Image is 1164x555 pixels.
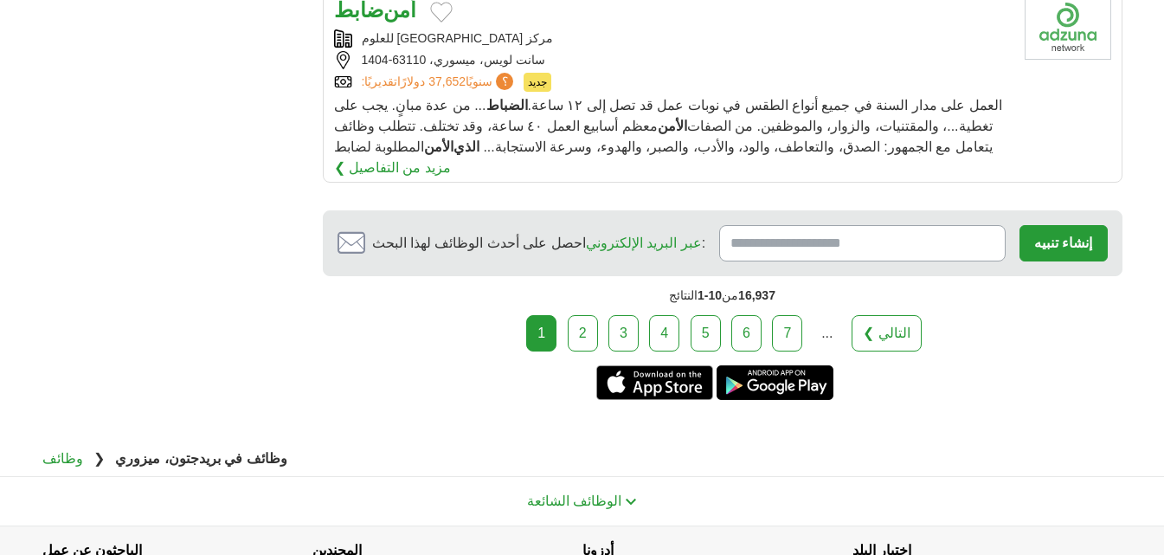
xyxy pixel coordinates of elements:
font: وظائف في بريدجتون، ميزوري [115,451,286,466]
font: يتعامل مع الجمهور: الصدق، والتعاطف، والود، والأدب، والصبر، والهدوء، وسرعة الاستجابة... [483,139,992,154]
font: 1 [537,326,545,340]
font: 2 [579,326,587,340]
a: وظائف [42,451,83,466]
font: ... [821,326,833,340]
button: إنشاء تنبيه [1019,225,1107,261]
font: الوظائف الشائعة [527,494,621,508]
font: ؟ [502,74,508,88]
font: 3 [620,326,627,340]
button: أضف إلى الوظائف المفضلة [430,2,453,23]
font: ... من عدة مبانٍ. يجب على [334,98,486,113]
font: 1-10 [698,288,722,302]
font: الضباط [486,98,528,113]
font: الأمن [658,119,687,133]
font: سانت لويس، ميسوري، 63110-1404 [362,53,545,67]
font: 4 [660,326,668,340]
font: 16,937 [738,288,775,302]
font: 37,652 دولارًا [397,74,466,88]
a: عبر البريد الإلكتروني [586,236,702,250]
font: تقديريًا: [362,74,398,88]
font: احصل على أحدث الوظائف لهذا البحث [372,236,586,250]
font: مزيد من التفاصيل ❯ [334,160,451,175]
a: 6 [731,315,762,352]
font: من [722,288,738,302]
font: التالي ❯ [863,326,910,340]
a: 4 [649,315,679,352]
font: 6 [743,326,750,340]
font: الأمن [424,139,453,154]
font: تغطية...، والمقتنيات، والزوار، والموظفين. من الصفات المطلوبة لضابط [334,119,993,154]
a: مزيد من التفاصيل ❯ [334,158,451,178]
img: رمز التبديل [625,498,637,506]
font: 7 [783,326,791,340]
font: الذي [453,139,479,154]
font: النتائج [669,288,698,302]
a: التالي ❯ [852,315,921,352]
font: سنويًا [466,74,492,88]
font: جديد [528,76,547,88]
a: تقديريًا:37,652 دولارًاسنويًا؟ [362,73,518,92]
font: إنشاء تنبيه [1034,236,1092,250]
a: 2 [568,315,598,352]
font: العمل على مدار السنة في جميع أنواع الطقس في نوبات عمل قد تصل إلى ١٢ ساعة. معظم أسابيع العمل ٤٠ سا... [334,98,1002,133]
font: ❯ [93,451,105,466]
a: 3 [608,315,639,352]
font: مركز [GEOGRAPHIC_DATA] للعلوم [362,31,554,45]
font: 5 [702,326,710,340]
a: 5 [691,315,721,352]
a: 7 [772,315,802,352]
font: : [702,236,705,250]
